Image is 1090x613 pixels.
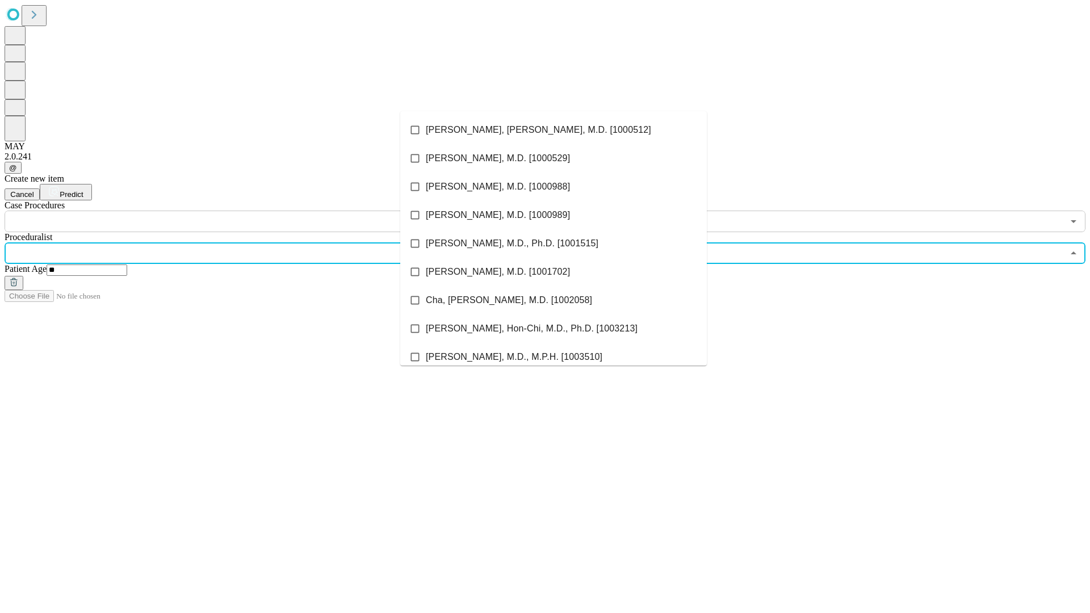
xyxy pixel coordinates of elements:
[426,152,570,165] span: [PERSON_NAME], M.D. [1000529]
[5,152,1085,162] div: 2.0.241
[5,264,47,274] span: Patient Age
[426,208,570,222] span: [PERSON_NAME], M.D. [1000989]
[426,350,602,364] span: [PERSON_NAME], M.D., M.P.H. [1003510]
[426,123,651,137] span: [PERSON_NAME], [PERSON_NAME], M.D. [1000512]
[426,237,598,250] span: [PERSON_NAME], M.D., Ph.D. [1001515]
[5,188,40,200] button: Cancel
[426,322,638,335] span: [PERSON_NAME], Hon-Chi, M.D., Ph.D. [1003213]
[40,184,92,200] button: Predict
[426,180,570,194] span: [PERSON_NAME], M.D. [1000988]
[1066,245,1081,261] button: Close
[9,163,17,172] span: @
[60,190,83,199] span: Predict
[5,200,65,210] span: Scheduled Procedure
[426,293,592,307] span: Cha, [PERSON_NAME], M.D. [1002058]
[5,174,64,183] span: Create new item
[5,162,22,174] button: @
[10,190,34,199] span: Cancel
[426,265,570,279] span: [PERSON_NAME], M.D. [1001702]
[5,232,52,242] span: Proceduralist
[1066,213,1081,229] button: Open
[5,141,1085,152] div: MAY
